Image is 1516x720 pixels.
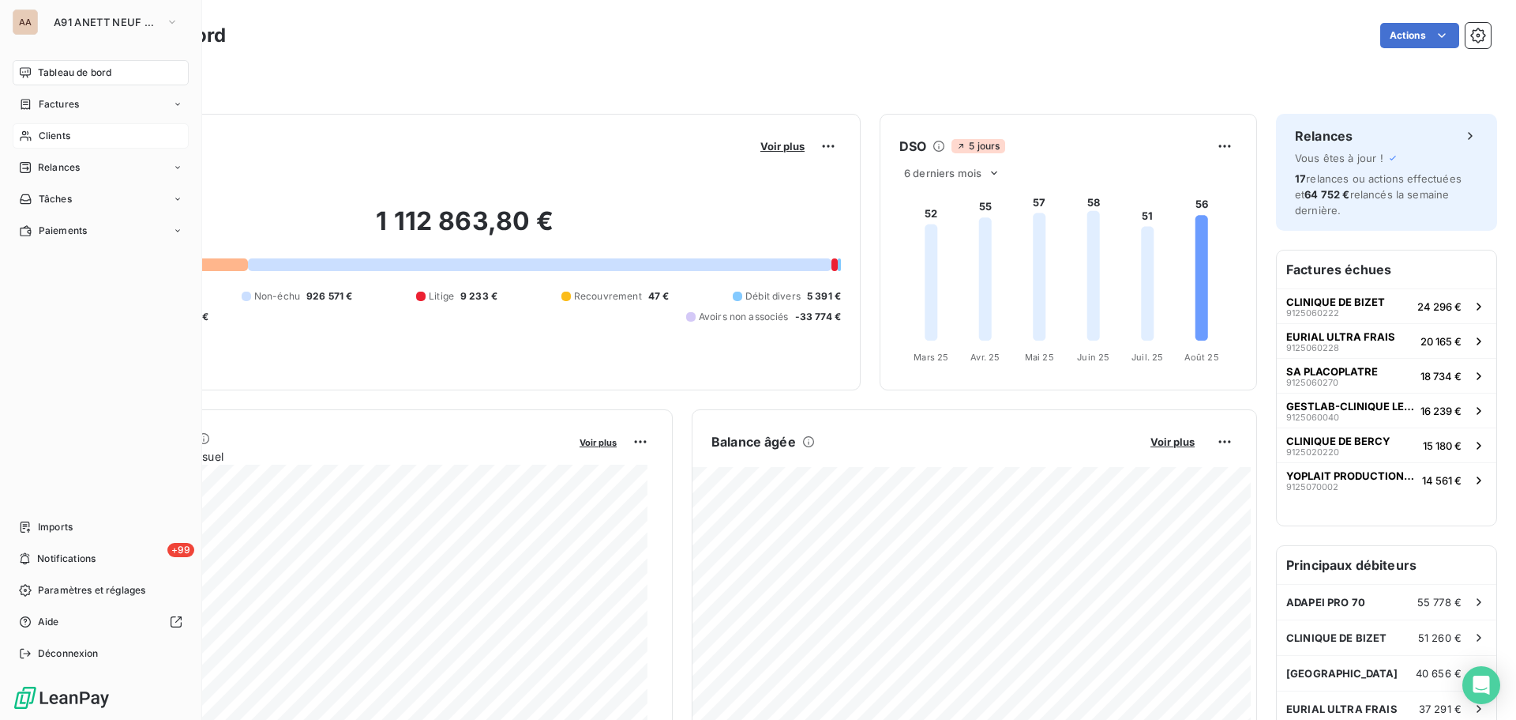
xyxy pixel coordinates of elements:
button: Voir plus [575,435,621,449]
div: Open Intercom Messenger [1462,666,1500,704]
span: Tableau de bord [38,66,111,80]
span: 24 296 € [1417,300,1462,313]
tspan: Mai 25 [1025,352,1054,363]
a: Paramètres et réglages [13,578,189,603]
span: EURIAL ULTRA FRAIS [1286,330,1395,343]
h6: Factures échues [1277,251,1496,288]
span: EURIAL ULTRA FRAIS [1286,703,1398,715]
span: 6 derniers mois [904,167,981,179]
span: 18 734 € [1420,370,1462,383]
a: Paiements [13,218,189,243]
span: 20 165 € [1420,335,1462,348]
span: Clients [39,129,70,143]
tspan: Mars 25 [914,352,948,363]
span: 40 656 € [1416,667,1462,680]
button: GESTLAB-CLINIQUE LES FONTAINES912506004016 239 € [1277,393,1496,428]
span: 16 239 € [1420,405,1462,417]
span: Relances [38,160,80,175]
span: Non-échu [254,289,300,303]
span: Paiements [39,224,87,238]
a: Tableau de bord [13,60,189,85]
span: 47 € [648,289,670,303]
h6: Balance âgée [711,432,796,451]
span: 9 233 € [460,289,497,303]
span: Débit divers [745,289,801,303]
span: ADAPEI PRO 70 [1286,596,1365,609]
span: Paramètres et réglages [38,583,145,597]
span: 5 391 € [807,289,841,303]
span: 5 jours [951,139,1004,153]
span: Chiffre d'affaires mensuel [89,448,568,465]
button: Voir plus [1146,435,1199,449]
span: YOPLAIT PRODUCTION FRANCE [1286,469,1416,482]
span: CLINIQUE DE BIZET [1286,631,1387,644]
button: Voir plus [756,139,809,153]
span: 9125060040 [1286,413,1339,422]
span: Imports [38,520,73,534]
span: Factures [39,97,79,111]
span: 9125060222 [1286,308,1339,318]
button: CLINIQUE DE BIZET912506022224 296 € [1277,288,1496,323]
span: SA PLACOPLATRE [1286,365,1378,378]
a: Tâches [13,187,189,212]
span: Litige [429,289,454,303]
div: AA [13,9,38,35]
a: Aide [13,609,189,635]
span: Voir plus [760,140,805,153]
a: Imports [13,515,189,540]
span: 64 752 € [1304,188,1349,201]
span: Aide [38,615,59,629]
span: Déconnexion [38,646,99,661]
span: -33 774 € [795,310,841,324]
a: Relances [13,155,189,180]
tspan: Juil. 25 [1131,352,1163,363]
span: 9125060228 [1286,343,1339,352]
tspan: Avr. 25 [970,352,1000,363]
span: Voir plus [580,437,617,448]
span: Vous êtes à jour ! [1295,152,1383,164]
button: EURIAL ULTRA FRAIS912506022820 165 € [1277,323,1496,358]
tspan: Août 25 [1184,352,1219,363]
span: 14 561 € [1422,474,1462,487]
button: SA PLACOPLATRE912506027018 734 € [1277,358,1496,393]
a: Factures [13,92,189,117]
span: Voir plus [1150,435,1195,448]
img: Logo LeanPay [13,685,111,711]
span: 37 291 € [1419,703,1462,715]
span: 55 778 € [1417,596,1462,609]
span: +99 [167,543,194,557]
span: Notifications [37,552,96,566]
span: GESTLAB-CLINIQUE LES FONTAINES [1286,400,1414,413]
span: Recouvrement [574,289,642,303]
span: 9125070002 [1286,482,1338,492]
span: CLINIQUE DE BIZET [1286,296,1385,308]
span: CLINIQUE DE BERCY [1286,435,1390,447]
span: A91 ANETT NEUF CHAMPAGNE [54,16,159,28]
button: Actions [1380,23,1459,48]
a: Clients [13,123,189,149]
button: CLINIQUE DE BERCY912502022015 180 € [1277,428,1496,462]
span: 9125060270 [1286,378,1338,387]
h6: Principaux débiteurs [1277,546,1496,584]
span: Tâches [39,192,72,206]
tspan: Juin 25 [1077,352,1109,363]
span: 51 260 € [1418,631,1462,644]
span: 926 571 € [306,289,352,303]
h2: 1 112 863,80 € [89,205,841,253]
span: 17 [1295,172,1306,185]
h6: DSO [899,137,926,156]
h6: Relances [1295,126,1353,145]
span: [GEOGRAPHIC_DATA] [1286,667,1398,680]
span: 9125020220 [1286,447,1339,457]
span: Avoirs non associés [699,310,789,324]
span: 15 180 € [1423,439,1462,452]
span: relances ou actions effectuées et relancés la semaine dernière. [1295,172,1462,217]
button: YOPLAIT PRODUCTION FRANCE912507000214 561 € [1277,462,1496,497]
